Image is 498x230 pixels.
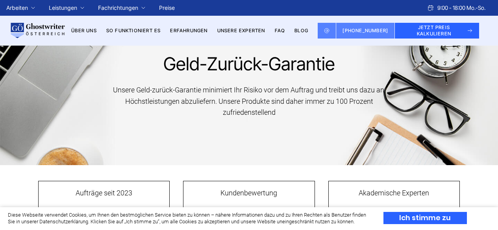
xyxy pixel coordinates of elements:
[43,189,166,197] span: Aufträge seit 2023
[71,28,97,33] a: Über uns
[240,204,257,228] strong: /5
[333,189,456,197] span: Akademische Experten
[217,28,265,33] a: Unsere Experten
[342,28,388,33] span: [PHONE_NUMBER]
[187,189,311,197] span: Kundenbewertung
[108,85,390,118] div: Unsere Geld-zurück-Garantie minimiert Ihr Risiko vor dem Auftrag und treibt uns dazu an, Höchstle...
[6,3,28,13] a: Arbeiten
[49,3,77,13] a: Leistungen
[159,4,175,11] a: Preise
[106,28,161,33] a: So funktioniert es
[294,28,308,33] a: BLOG
[108,55,390,73] h1: Geld-zurück-Garantie
[8,212,370,225] div: Diese Webseite verwendet Cookies, um Ihnen den bestmöglichen Service bieten zu können – nähere In...
[324,28,330,34] img: Email
[275,28,285,33] a: FAQ
[395,23,479,39] button: JETZT PREIS KALKULIEREN
[437,3,485,13] span: 9:00 - 18:00 Mo.-So.
[170,28,207,33] a: Erfahrungen
[98,3,138,13] a: Fachrichtungen
[427,5,434,11] img: Schedule
[336,23,395,39] a: [PHONE_NUMBER]
[9,23,65,39] img: logo wirschreiben
[383,212,467,224] div: Ich stimme zu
